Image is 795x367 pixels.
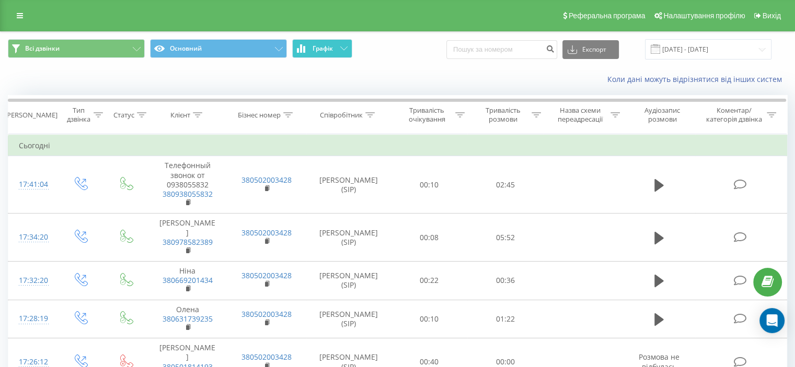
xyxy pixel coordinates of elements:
a: Коли дані можуть відрізнятися вiд інших систем [607,74,787,84]
td: Сьогодні [8,135,787,156]
div: 17:28:19 [19,309,47,329]
a: 380502003428 [241,228,292,238]
a: 380978582389 [163,237,213,247]
a: 380938055832 [163,189,213,199]
td: 00:22 [391,262,467,300]
span: Налаштування профілю [663,11,745,20]
span: Реферальна програма [569,11,646,20]
td: Олена [148,300,227,338]
td: [PERSON_NAME] (SIP) [306,262,391,300]
button: Всі дзвінки [8,39,145,58]
span: Всі дзвінки [25,44,60,53]
a: 380502003428 [241,270,292,280]
td: 00:36 [467,262,543,300]
div: Назва схеми переадресації [553,106,608,124]
div: [PERSON_NAME] [5,111,57,120]
input: Пошук за номером [446,40,557,59]
td: [PERSON_NAME] (SIP) [306,156,391,214]
td: 00:10 [391,156,467,214]
a: 380631739235 [163,314,213,324]
td: Ніна [148,262,227,300]
td: 00:10 [391,300,467,338]
td: 02:45 [467,156,543,214]
div: Тип дзвінка [66,106,90,124]
div: Бізнес номер [238,111,281,120]
button: Основний [150,39,287,58]
div: 17:34:20 [19,227,47,247]
div: Статус [113,111,134,120]
div: 17:32:20 [19,270,47,291]
a: 380502003428 [241,175,292,185]
span: Вихід [763,11,781,20]
td: 00:08 [391,214,467,262]
td: [PERSON_NAME] (SIP) [306,214,391,262]
td: 05:52 [467,214,543,262]
td: [PERSON_NAME] [148,214,227,262]
a: 380669201434 [163,275,213,285]
td: Телефонный звонок от 0938055832 [148,156,227,214]
div: Коментар/категорія дзвінка [703,106,764,124]
div: Open Intercom Messenger [759,308,785,333]
button: Експорт [562,40,619,59]
div: Співробітник [320,111,363,120]
span: Графік [313,45,333,52]
td: 01:22 [467,300,543,338]
div: Тривалість розмови [477,106,529,124]
div: 17:41:04 [19,174,47,195]
td: [PERSON_NAME] (SIP) [306,300,391,338]
div: Клієнт [170,111,190,120]
a: 380502003428 [241,352,292,362]
div: Аудіозапис розмови [632,106,693,124]
div: Тривалість очікування [401,106,453,124]
a: 380502003428 [241,309,292,319]
button: Графік [292,39,352,58]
